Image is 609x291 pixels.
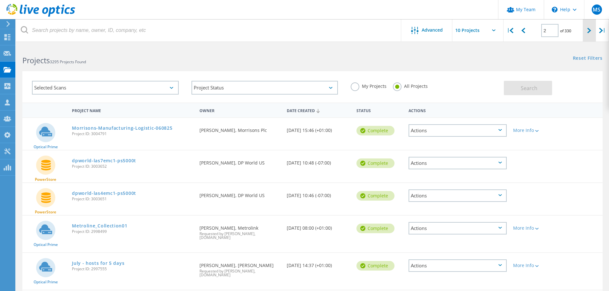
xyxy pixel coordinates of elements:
span: MS [593,7,600,12]
div: Actions [409,157,507,169]
div: Actions [409,259,507,272]
div: [DATE] 10:46 (-07:00) [284,183,353,204]
div: [PERSON_NAME], [PERSON_NAME] [196,253,283,283]
span: Project ID: 2997555 [72,267,193,271]
div: [PERSON_NAME], DP World US [196,150,283,172]
span: Requested by [PERSON_NAME], [DOMAIN_NAME] [199,269,280,277]
a: dpworld-las4emc1-ps5000t [72,191,136,195]
div: [DATE] 15:46 (+01:00) [284,118,353,139]
span: Search [521,85,537,92]
div: [PERSON_NAME], Metrolink [196,216,283,246]
span: PowerStore [35,178,56,181]
div: [PERSON_NAME], Morrisons Plc [196,118,283,139]
div: | [596,19,609,42]
div: Owner [196,104,283,116]
span: Optical Prime [34,145,58,149]
div: Actions [405,104,510,116]
div: Date Created [284,104,353,116]
label: My Projects [351,82,386,88]
div: Actions [409,222,507,234]
div: [PERSON_NAME], DP World US [196,183,283,204]
span: Project ID: 2998499 [72,230,193,234]
div: Complete [356,126,394,135]
div: Actions [409,189,507,202]
a: Morrisons-Manufacturing-Logistic-060825 [72,126,172,130]
span: Project ID: 3004791 [72,132,193,136]
div: [DATE] 08:00 (+01:00) [284,216,353,237]
span: Requested by [PERSON_NAME], [DOMAIN_NAME] [199,232,280,240]
div: Status [353,104,405,116]
div: Complete [356,261,394,271]
div: Selected Scans [32,81,179,95]
div: More Info [513,226,553,230]
div: More Info [513,128,553,133]
a: July - hosts for 5 days [72,261,124,265]
span: of 330 [560,28,571,34]
div: Complete [356,158,394,168]
div: Project Status [191,81,338,95]
span: Advanced [422,28,443,32]
span: Project ID: 3003652 [72,165,193,168]
span: PowerStore [35,210,56,214]
label: All Projects [393,82,428,88]
div: | [504,19,517,42]
div: More Info [513,263,553,268]
span: 3295 Projects Found [50,59,86,65]
span: Optical Prime [34,280,58,284]
a: Reset Filters [573,56,603,61]
a: Metroline_Collection01 [72,224,127,228]
div: Complete [356,224,394,233]
span: Optical Prime [34,243,58,247]
button: Search [504,81,552,95]
div: [DATE] 14:37 (+01:00) [284,253,353,274]
div: Complete [356,191,394,201]
a: dpworld-las7emc1-ps5000t [72,158,136,163]
div: Actions [409,124,507,137]
b: Projects [22,55,50,65]
a: Live Optics Dashboard [6,13,75,18]
span: Project ID: 3003651 [72,197,193,201]
div: Project Name [69,104,196,116]
svg: \n [552,7,558,12]
input: Search projects by name, owner, ID, company, etc [16,19,402,42]
div: [DATE] 10:48 (-07:00) [284,150,353,172]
